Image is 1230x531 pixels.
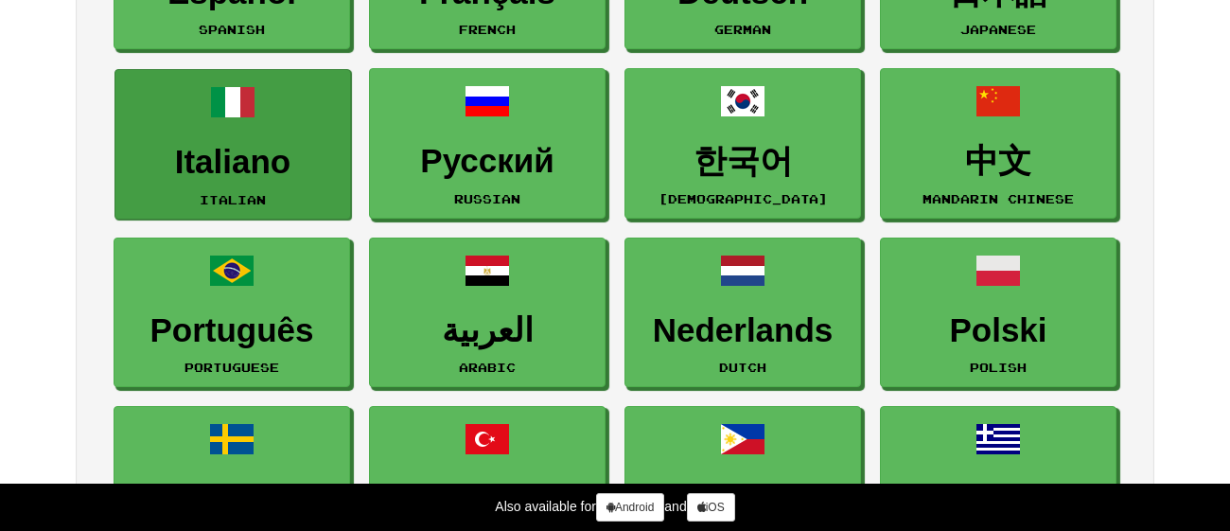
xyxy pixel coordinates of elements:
[114,69,351,220] a: ItalianoItalian
[184,361,279,374] small: Portuguese
[114,238,350,388] a: PortuguêsPortuguese
[714,23,771,36] small: German
[960,23,1036,36] small: Japanese
[970,361,1027,374] small: Polish
[687,493,735,522] a: iOS
[890,143,1106,180] h3: 中文
[719,361,766,374] small: Dutch
[624,68,861,219] a: 한국어[DEMOGRAPHIC_DATA]
[379,481,595,518] h3: Türkçe
[635,481,851,518] h3: Tagalog
[880,238,1116,388] a: PolskiPolish
[890,312,1106,349] h3: Polski
[454,192,520,205] small: Russian
[624,238,861,388] a: NederlandsDutch
[890,481,1106,518] h3: Ελληνικά
[125,144,341,181] h3: Italiano
[200,193,266,206] small: Italian
[635,312,851,349] h3: Nederlands
[922,192,1074,205] small: Mandarin Chinese
[369,238,606,388] a: العربيةArabic
[124,312,340,349] h3: Português
[459,361,516,374] small: Arabic
[379,143,595,180] h3: Русский
[596,493,664,522] a: Android
[880,68,1116,219] a: 中文Mandarin Chinese
[124,481,340,518] h3: Svenska
[369,68,606,219] a: РусскийRussian
[199,23,265,36] small: Spanish
[659,192,828,205] small: [DEMOGRAPHIC_DATA]
[379,312,595,349] h3: العربية
[635,143,851,180] h3: 한국어
[459,23,516,36] small: French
